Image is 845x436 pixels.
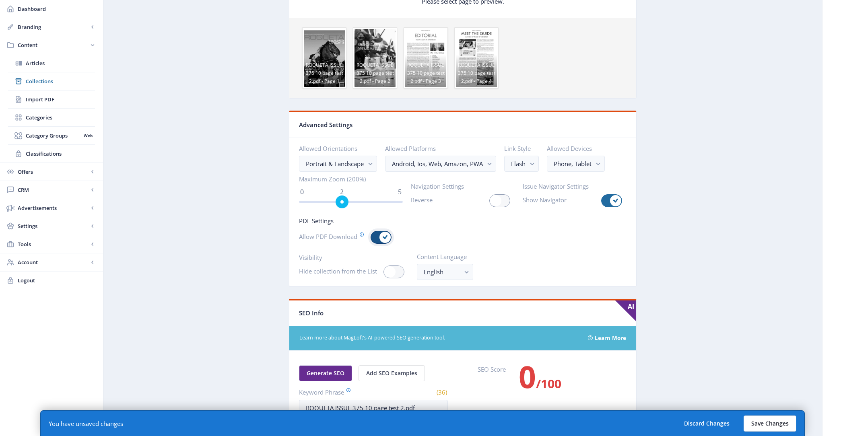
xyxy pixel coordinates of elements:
div: You have unsaved changes [49,420,123,428]
button: Generate SEO [299,365,352,381]
span: Issue Navigator Settings [523,182,627,190]
span: PDF Settings [299,217,396,225]
span: 2 [339,187,345,196]
div: Flash [511,159,526,169]
button: English [417,264,473,280]
label: Reverse [411,194,433,206]
label: SEO Score [478,365,506,404]
span: ROQUETA ISSUE 375 10 page test 2.pdf - Page 4 [456,55,497,87]
button: Phone, Tablet [547,156,605,172]
button: Flash [504,156,539,172]
label: Keyword Phrase [299,388,370,397]
label: Allowed Platforms [385,144,490,152]
label: Allow PDF Download [299,231,364,242]
a: Collections [8,72,95,90]
div: English [424,267,460,277]
h3: /100 [519,368,561,392]
label: Hide collection from the List [299,265,377,277]
span: Generate SEO [307,370,344,376]
span: Import PDF [26,95,95,103]
button: Save Changes [744,415,796,432]
a: Articles [8,54,95,72]
input: Type Article Keyword Phrase ... [299,400,448,416]
span: ROQUETA ISSUE 375 10 page test 2.pdf - Page 1 [304,55,345,87]
button: Portrait & Landscape [299,156,377,172]
nb-select-label: Android, Ios, Web, Amazon, PWA [392,159,483,169]
span: 0 [299,187,305,196]
span: CRM [18,186,89,194]
a: Import PDF [8,90,95,108]
span: Learn more about MagLoft's AI-powered SEO generation tool. [299,334,578,342]
span: Account [18,258,89,266]
a: Categories [8,109,95,126]
span: Articles [26,59,95,67]
span: Content [18,41,89,49]
span: Visibility [299,253,409,261]
span: Collections [26,77,95,85]
span: ngx-slider [336,195,348,208]
button: Android, Ios, Web, Amazon, PWA [385,156,496,172]
a: Category GroupsWeb [8,127,95,144]
button: Add SEO Examples [359,365,425,381]
label: Allowed Orientations [299,144,371,152]
span: 0 [519,356,536,397]
span: Add SEO Examples [366,370,417,376]
span: SEO Info [299,309,324,317]
button: Discard Changes [676,415,737,432]
span: ROQUETA ISSUE 375 10 page test 2.pdf - Page 3 [405,55,446,87]
label: Content Language [417,253,467,261]
span: AI [615,300,636,321]
span: Categories [26,113,95,121]
a: Learn More [595,332,626,344]
span: (36) [435,388,448,396]
label: Show Navigator [523,194,567,206]
span: Dashboard [18,5,97,13]
label: Link Style [504,144,532,152]
div: Portrait & Landscape [306,159,364,169]
span: Branding [18,23,89,31]
span: Settings [18,222,89,230]
ngx-slider: ngx-slider [299,201,403,203]
span: Offers [18,168,89,176]
nb-select-label: Phone, Tablet [554,159,591,169]
label: Allowed Devices [547,144,598,152]
span: Logout [18,276,97,284]
a: Classifications [8,145,95,162]
nb-badge: Web [81,132,95,140]
span: Advertisements [18,204,89,212]
span: 5 [397,187,403,196]
span: Tools [18,240,89,248]
span: Classifications [26,150,95,158]
div: Advanced Settings [299,119,627,131]
span: Navigation Settings [411,182,515,190]
span: Maximum Zoom (200%) [299,175,403,183]
span: ROQUETA ISSUE 375 10 page test 2.pdf - Page 2 [354,55,396,87]
span: Category Groups [26,132,81,140]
